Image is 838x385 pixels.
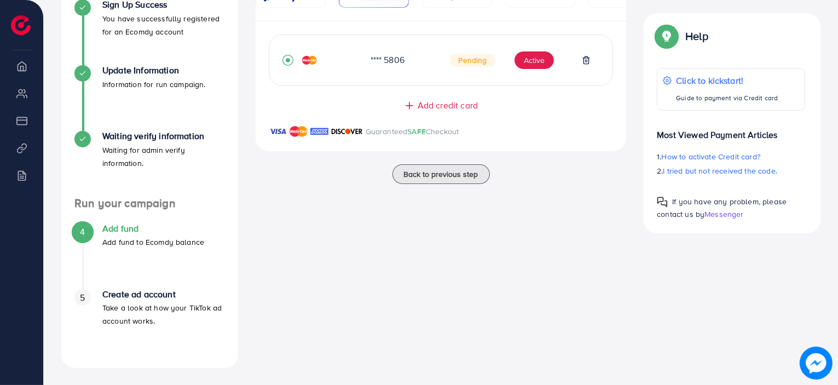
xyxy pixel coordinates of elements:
[800,347,833,380] img: image
[662,151,760,162] span: How to activate Credit card?
[407,126,426,137] span: SAFE
[102,65,206,76] h4: Update Information
[404,169,478,180] span: Back to previous step
[657,119,805,141] p: Most Viewed Payment Articles
[102,12,225,38] p: You have successfully registered for an Ecomdy account
[663,165,777,176] span: I tried but not received the code.
[657,196,787,220] span: If you have any problem, please contact us by
[676,74,778,87] p: Click to kickstart!
[102,289,225,300] h4: Create ad account
[102,131,225,141] h4: Waiting verify information
[102,143,225,170] p: Waiting for admin verify information.
[290,125,308,138] img: brand
[269,125,287,138] img: brand
[515,51,554,69] button: Active
[657,197,668,208] img: Popup guide
[61,289,238,355] li: Create ad account
[11,15,31,35] img: logo
[61,223,238,289] li: Add fund
[366,125,459,138] p: Guaranteed Checkout
[302,56,317,65] img: credit
[102,223,204,234] h4: Add fund
[657,150,805,163] p: 1.
[418,99,478,112] span: Add credit card
[704,209,743,220] span: Messenger
[102,301,225,327] p: Take a look at how your TikTok ad account works.
[61,197,238,210] h4: Run your campaign
[450,54,496,67] span: Pending
[61,131,238,197] li: Waiting verify information
[102,78,206,91] p: Information for run campaign.
[676,91,778,105] p: Guide to payment via Credit card
[685,30,708,43] p: Help
[331,125,363,138] img: brand
[282,55,293,66] svg: record circle
[657,164,805,177] p: 2.
[392,164,490,184] button: Back to previous step
[657,26,677,46] img: Popup guide
[61,65,238,131] li: Update Information
[80,226,85,238] span: 4
[80,291,85,304] span: 5
[102,235,204,249] p: Add fund to Ecomdy balance
[310,125,328,138] img: brand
